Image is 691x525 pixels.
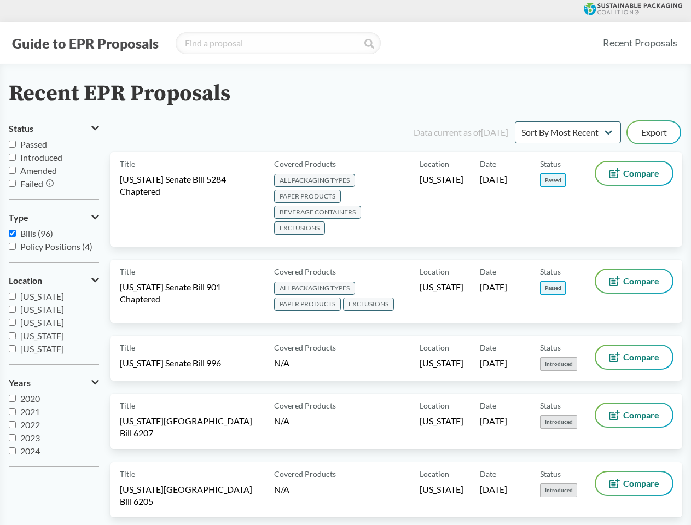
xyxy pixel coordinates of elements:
[9,180,16,187] input: Failed
[480,357,507,369] span: [DATE]
[20,419,40,430] span: 2022
[274,297,341,311] span: PAPER PRODUCTS
[120,468,135,480] span: Title
[596,472,672,495] button: Compare
[274,266,336,277] span: Covered Products
[9,119,99,138] button: Status
[120,342,135,353] span: Title
[274,400,336,411] span: Covered Products
[274,158,336,170] span: Covered Products
[20,291,64,301] span: [US_STATE]
[120,266,135,277] span: Title
[628,121,680,143] button: Export
[9,447,16,454] input: 2024
[274,358,289,368] span: N/A
[540,357,577,371] span: Introduced
[540,468,561,480] span: Status
[480,400,496,411] span: Date
[20,406,40,417] span: 2021
[20,241,92,252] span: Policy Positions (4)
[20,178,43,189] span: Failed
[420,415,463,427] span: [US_STATE]
[9,408,16,415] input: 2021
[9,345,16,352] input: [US_STATE]
[420,281,463,293] span: [US_STATE]
[540,266,561,277] span: Status
[274,468,336,480] span: Covered Products
[274,221,325,235] span: EXCLUSIONS
[540,158,561,170] span: Status
[9,81,230,106] h2: Recent EPR Proposals
[420,483,463,495] span: [US_STATE]
[540,483,577,497] span: Introduced
[20,433,40,443] span: 2023
[540,415,577,429] span: Introduced
[9,141,16,148] input: Passed
[596,162,672,185] button: Compare
[623,169,659,178] span: Compare
[9,230,16,237] input: Bills (96)
[598,31,682,55] a: Recent Proposals
[9,213,28,223] span: Type
[540,281,566,295] span: Passed
[540,400,561,411] span: Status
[480,342,496,353] span: Date
[20,330,64,341] span: [US_STATE]
[9,332,16,339] input: [US_STATE]
[420,266,449,277] span: Location
[9,306,16,313] input: [US_STATE]
[420,400,449,411] span: Location
[176,32,381,54] input: Find a proposal
[120,158,135,170] span: Title
[120,483,261,507] span: [US_STATE][GEOGRAPHIC_DATA] Bill 6205
[274,174,355,187] span: ALL PACKAGING TYPES
[420,342,449,353] span: Location
[623,479,659,488] span: Compare
[623,277,659,285] span: Compare
[9,395,16,402] input: 2020
[9,271,99,290] button: Location
[9,276,42,285] span: Location
[480,281,507,293] span: [DATE]
[9,34,162,52] button: Guide to EPR Proposals
[623,353,659,361] span: Compare
[20,152,62,162] span: Introduced
[120,281,261,305] span: [US_STATE] Senate Bill 901 Chaptered
[420,158,449,170] span: Location
[20,343,64,354] span: [US_STATE]
[420,173,463,185] span: [US_STATE]
[623,411,659,419] span: Compare
[9,124,33,133] span: Status
[480,173,507,185] span: [DATE]
[274,342,336,353] span: Covered Products
[9,167,16,174] input: Amended
[20,165,57,176] span: Amended
[343,297,394,311] span: EXCLUSIONS
[414,126,508,139] div: Data current as of [DATE]
[596,404,672,427] button: Compare
[9,378,31,388] span: Years
[9,243,16,250] input: Policy Positions (4)
[120,173,261,197] span: [US_STATE] Senate Bill 5284 Chaptered
[9,421,16,428] input: 2022
[420,468,449,480] span: Location
[480,158,496,170] span: Date
[274,484,289,494] span: N/A
[20,317,64,328] span: [US_STATE]
[9,293,16,300] input: [US_STATE]
[274,190,341,203] span: PAPER PRODUCTS
[20,139,47,149] span: Passed
[274,206,361,219] span: BEVERAGE CONTAINERS
[20,228,53,238] span: Bills (96)
[480,415,507,427] span: [DATE]
[596,270,672,293] button: Compare
[20,446,40,456] span: 2024
[540,173,566,187] span: Passed
[20,304,64,314] span: [US_STATE]
[9,154,16,161] input: Introduced
[9,319,16,326] input: [US_STATE]
[120,400,135,411] span: Title
[9,208,99,227] button: Type
[20,393,40,404] span: 2020
[9,374,99,392] button: Years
